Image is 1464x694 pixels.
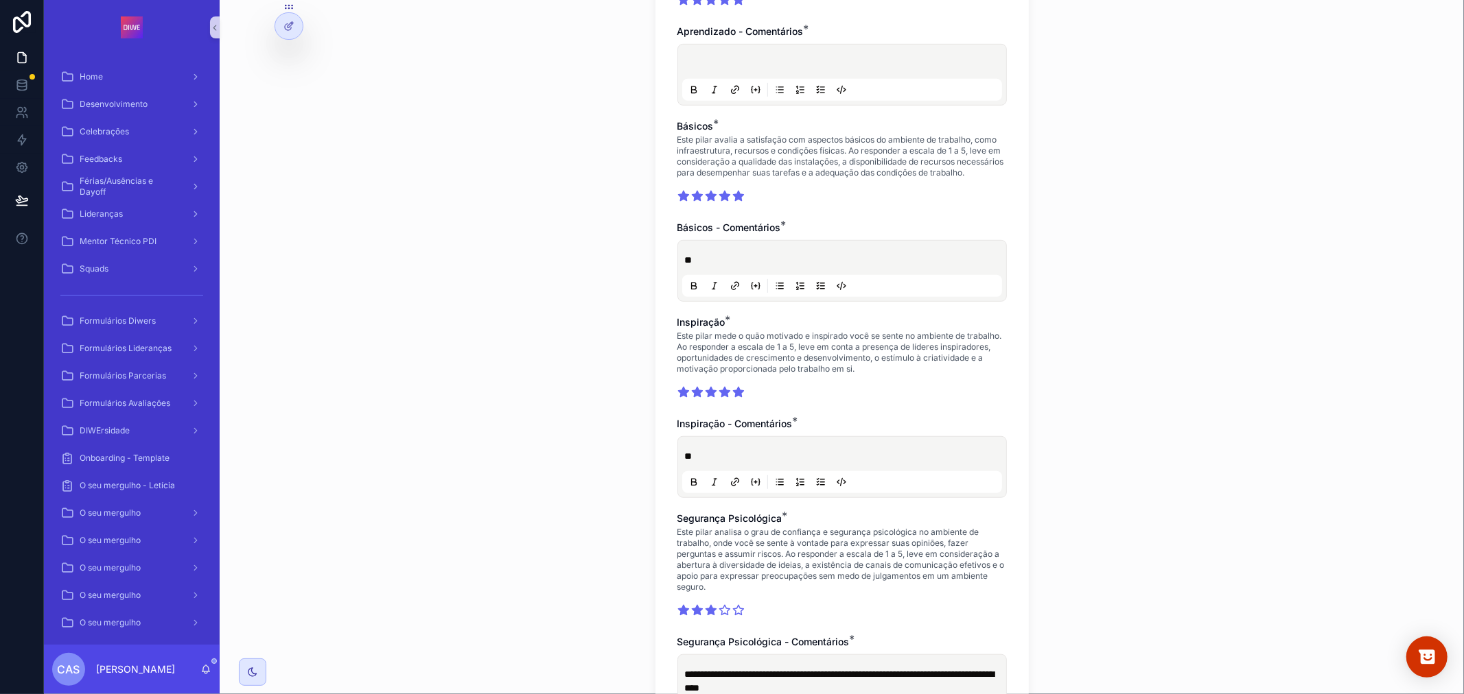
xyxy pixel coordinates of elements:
[80,617,141,628] span: O seu mergulho
[96,662,175,676] p: [PERSON_NAME]
[677,331,1007,374] span: Este pilar mede o quão motivado e inspirado você se sente no ambiente de trabalho. Ao responder a...
[80,343,172,354] span: Formulários Lideranças
[677,512,782,524] span: Segurança Psicológica
[52,64,211,89] a: Home
[52,309,211,333] a: Formulários Diwers
[677,120,714,132] span: Básicos
[80,154,122,165] span: Feedbacks
[52,174,211,199] a: Férias/Ausências e Dayoff
[52,202,211,226] a: Lideranças
[80,176,180,198] span: Férias/Ausências e Dayoff
[677,134,1007,178] span: Este pilar avalia a satisfação com aspectos básicos do ambiente de trabalho, como infraestrutura,...
[80,535,141,546] span: O seu mergulho
[52,256,211,281] a: Squads
[52,555,211,580] a: O seu mergulho
[677,527,1007,593] span: Este pilar analisa o grau de confiança e segurança psicológica no ambiente de trabalho, onde você...
[52,391,211,416] a: Formulários Avaliações
[52,336,211,361] a: Formulários Lideranças
[52,92,211,117] a: Desenvolvimento
[80,99,148,110] span: Desenvolvimento
[52,418,211,443] a: DIWErsidade
[80,370,166,381] span: Formulários Parcerias
[80,263,108,274] span: Squads
[80,315,156,326] span: Formulários Diwers
[677,636,850,647] span: Segurança Psicológica - Comentários
[52,446,211,470] a: Onboarding - Template
[80,480,175,491] span: O seu mergulho - Letícia
[80,453,170,464] span: Onboarding - Template
[52,501,211,525] a: O seu mergulho
[677,25,804,37] span: Aprendizado - Comentários
[52,229,211,254] a: Mentor Técnico PDI
[1406,636,1448,678] button: Mostrar pesquisa
[52,528,211,553] a: O seu mergulho
[80,126,129,137] span: Celebrações
[677,316,725,328] span: Inspiração
[121,16,143,38] img: App logo
[52,473,211,498] a: O seu mergulho - Letícia
[52,119,211,144] a: Celebrações
[80,398,170,409] span: Formulários Avaliações
[677,222,781,233] span: Básicos - Comentários
[80,71,103,82] span: Home
[80,562,141,573] span: O seu mergulho
[52,583,211,608] a: O seu mergulho
[52,610,211,635] a: O seu mergulho
[80,425,130,436] span: DIWErsidade
[52,147,211,171] a: Feedbacks
[80,507,141,518] span: O seu mergulho
[44,55,220,645] div: scrollable content
[677,418,793,429] span: Inspiração - Comentários
[80,208,123,219] span: Lideranças
[80,590,141,601] span: O seu mergulho
[80,236,156,247] span: Mentor Técnico PDI
[58,661,80,678] span: CAS
[52,363,211,388] a: Formulários Parcerias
